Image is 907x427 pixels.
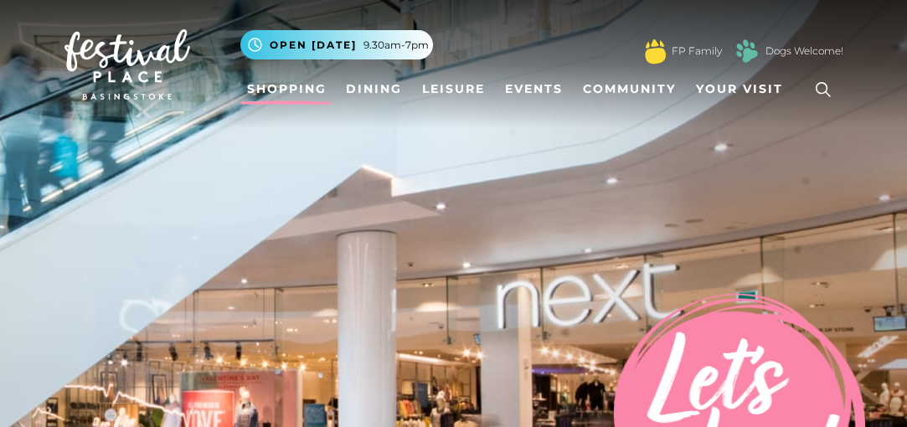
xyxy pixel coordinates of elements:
[270,38,357,53] span: Open [DATE]
[64,29,190,100] img: Festival Place Logo
[498,74,569,105] a: Events
[415,74,492,105] a: Leisure
[240,30,433,59] button: Open [DATE] 9.30am-7pm
[363,38,429,53] span: 9.30am-7pm
[240,74,333,105] a: Shopping
[339,74,409,105] a: Dining
[765,44,843,59] a: Dogs Welcome!
[689,74,798,105] a: Your Visit
[576,74,683,105] a: Community
[696,80,783,98] span: Your Visit
[672,44,722,59] a: FP Family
